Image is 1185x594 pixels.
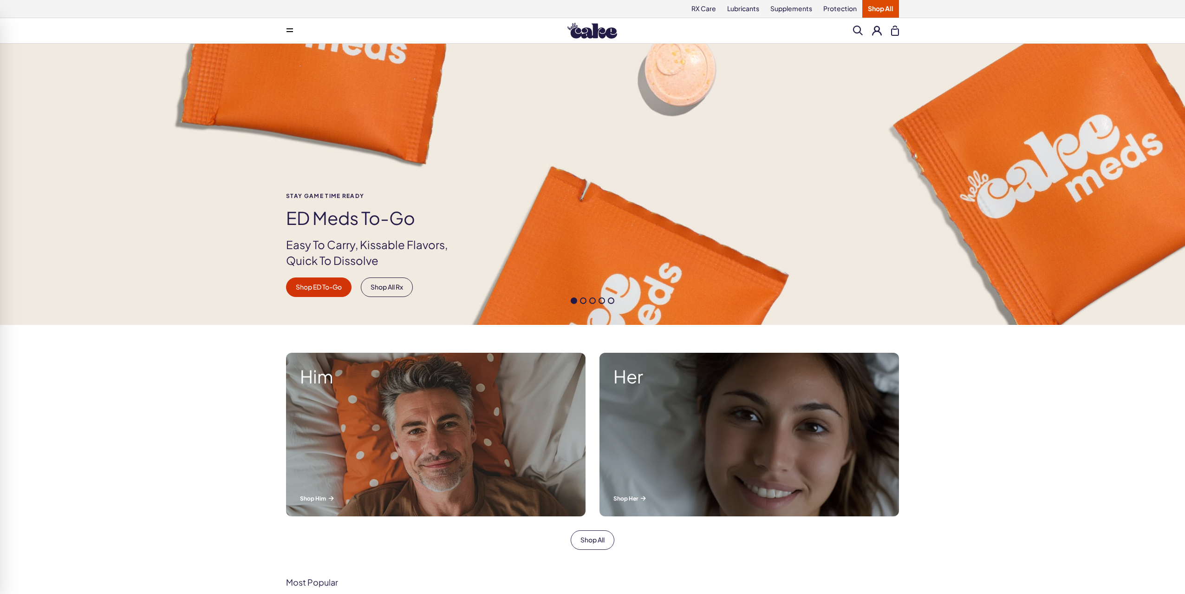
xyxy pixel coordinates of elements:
p: Easy To Carry, Kissable Flavors, Quick To Dissolve [286,237,463,268]
a: Shop All [571,530,614,550]
a: A man smiling while lying in bed. Him Shop Him [279,346,592,523]
a: Shop ED To-Go [286,277,352,297]
a: Shop All Rx [361,277,413,297]
img: Hello Cake [567,23,617,39]
span: Stay Game time ready [286,193,463,199]
p: Shop Him [300,495,572,502]
p: Shop Her [613,495,885,502]
h1: ED Meds to-go [286,208,463,228]
strong: Her [613,367,885,386]
a: A woman smiling while lying in bed. Her Shop Her [592,346,906,523]
strong: Him [300,367,572,386]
